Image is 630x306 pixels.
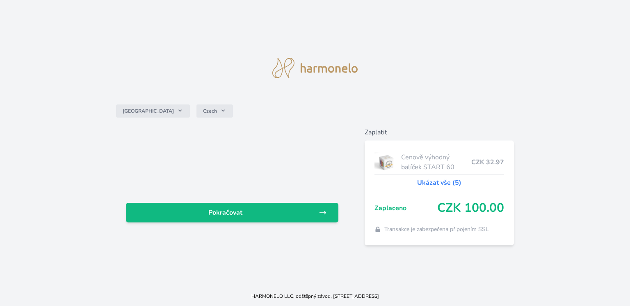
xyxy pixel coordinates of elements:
[116,104,190,118] button: [GEOGRAPHIC_DATA]
[384,225,489,233] span: Transakce je zabezpečena připojením SSL
[203,108,217,114] span: Czech
[126,203,338,222] a: Pokračovat
[374,203,437,213] span: Zaplaceno
[123,108,174,114] span: [GEOGRAPHIC_DATA]
[417,178,461,188] a: Ukázat vše (5)
[471,157,504,167] span: CZK 32.97
[374,152,398,172] img: start.jpg
[196,104,233,118] button: Czech
[365,127,514,137] h6: Zaplatit
[272,58,358,78] img: logo.svg
[437,201,504,215] span: CZK 100.00
[132,208,319,218] span: Pokračovat
[401,152,471,172] span: Cenově výhodný balíček START 60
